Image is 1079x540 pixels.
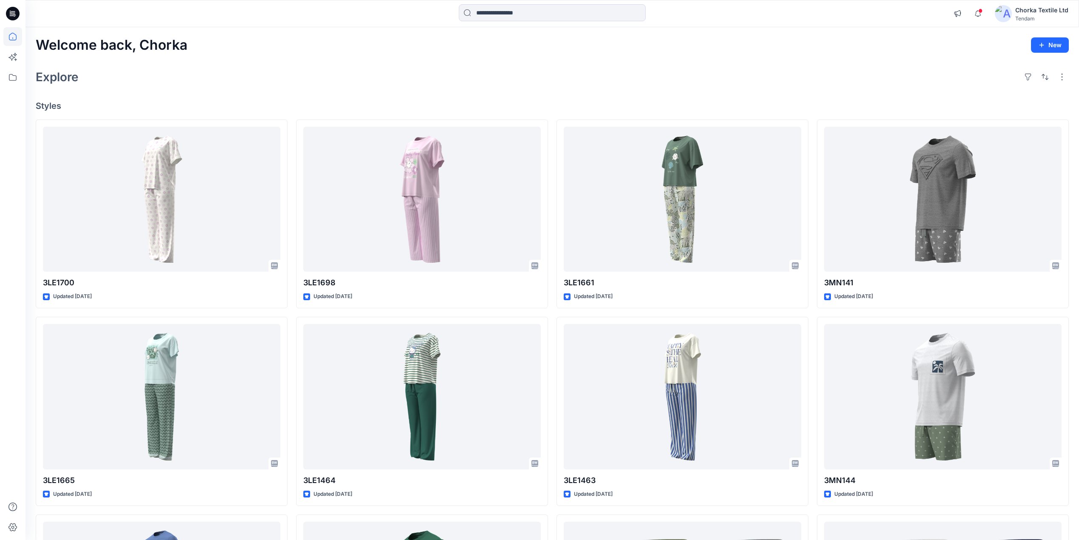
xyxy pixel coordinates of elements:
h2: Explore [36,70,79,84]
a: 3MN141 [824,127,1062,272]
p: Updated [DATE] [53,292,92,301]
p: 3LE1665 [43,475,280,486]
p: Updated [DATE] [574,490,613,499]
a: 3MN144 [824,324,1062,469]
img: avatar [995,5,1012,22]
p: 3MN141 [824,277,1062,289]
a: 3LE1700 [43,127,280,272]
p: Updated [DATE] [314,490,352,499]
p: 3LE1698 [303,277,541,289]
a: 3LE1463 [564,324,801,469]
button: New [1031,37,1069,53]
h2: Welcome back, Chorka [36,37,187,53]
p: Updated [DATE] [834,490,873,499]
a: 3LE1464 [303,324,541,469]
a: 3LE1661 [564,127,801,272]
p: 3LE1464 [303,475,541,486]
div: Chorka Textile Ltd [1015,5,1068,15]
p: 3LE1661 [564,277,801,289]
p: Updated [DATE] [574,292,613,301]
div: Tendam [1015,15,1068,22]
p: 3MN144 [824,475,1062,486]
p: Updated [DATE] [834,292,873,301]
a: 3LE1665 [43,324,280,469]
p: 3LE1463 [564,475,801,486]
a: 3LE1698 [303,127,541,272]
p: Updated [DATE] [53,490,92,499]
p: Updated [DATE] [314,292,352,301]
p: 3LE1700 [43,277,280,289]
h4: Styles [36,101,1069,111]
